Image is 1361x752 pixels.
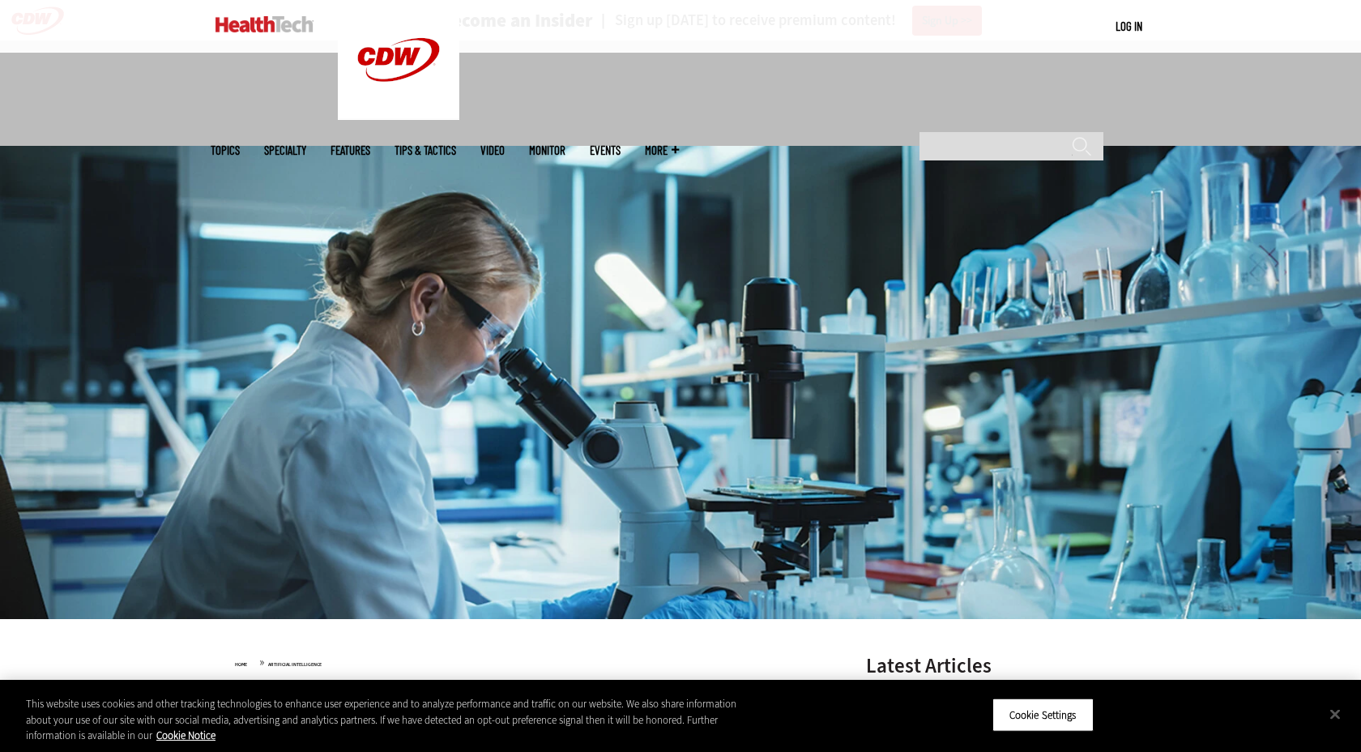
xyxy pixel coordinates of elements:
a: Home [235,661,247,668]
a: Tips & Tactics [395,144,456,156]
span: Specialty [264,144,306,156]
a: More information about your privacy [156,728,215,742]
button: Close [1317,696,1353,732]
a: CDW [338,107,459,124]
a: Events [590,144,621,156]
div: User menu [1116,18,1142,35]
a: Video [480,144,505,156]
a: Artificial Intelligence [267,678,409,694]
a: Log in [1116,19,1142,33]
span: More [645,144,679,156]
a: MonITor [529,144,565,156]
button: Cookie Settings [992,698,1094,732]
h3: Latest Articles [866,656,1109,676]
a: Artificial Intelligence [268,661,322,668]
div: » [235,656,823,669]
a: Features [331,144,370,156]
img: Home [215,16,314,32]
div: This website uses cookies and other tracking technologies to enhance user experience and to analy... [26,696,749,744]
span: Topics [211,144,240,156]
